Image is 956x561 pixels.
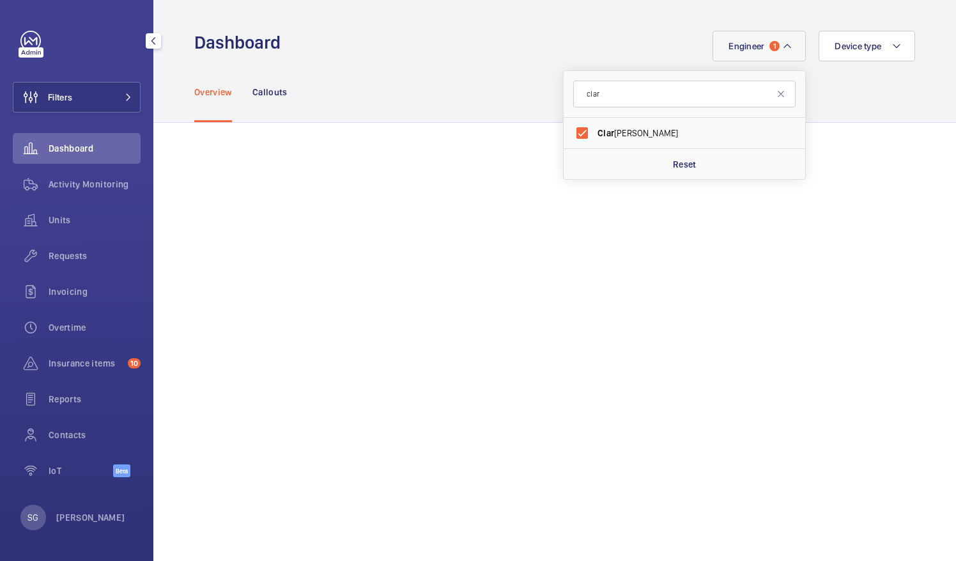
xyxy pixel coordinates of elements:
[597,127,773,139] span: [PERSON_NAME]
[49,285,141,298] span: Invoicing
[49,464,113,477] span: IoT
[49,357,123,370] span: Insurance items
[13,82,141,113] button: Filters
[49,321,141,334] span: Overtime
[113,464,130,477] span: Beta
[48,91,72,104] span: Filters
[49,429,141,441] span: Contacts
[819,31,915,61] button: Device type
[27,511,38,524] p: SG
[128,358,141,368] span: 10
[194,31,288,54] h1: Dashboard
[835,41,881,51] span: Device type
[49,178,141,191] span: Activity Monitoring
[713,31,806,61] button: Engineer1
[49,142,141,155] span: Dashboard
[49,249,141,262] span: Requests
[49,214,141,226] span: Units
[252,86,288,99] p: Callouts
[56,511,125,524] p: [PERSON_NAME]
[573,81,796,107] input: Search by engineer
[729,41,764,51] span: Engineer
[769,41,780,51] span: 1
[597,128,614,138] span: Clar
[194,86,232,99] p: Overview
[49,393,141,406] span: Reports
[673,158,697,171] p: Reset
